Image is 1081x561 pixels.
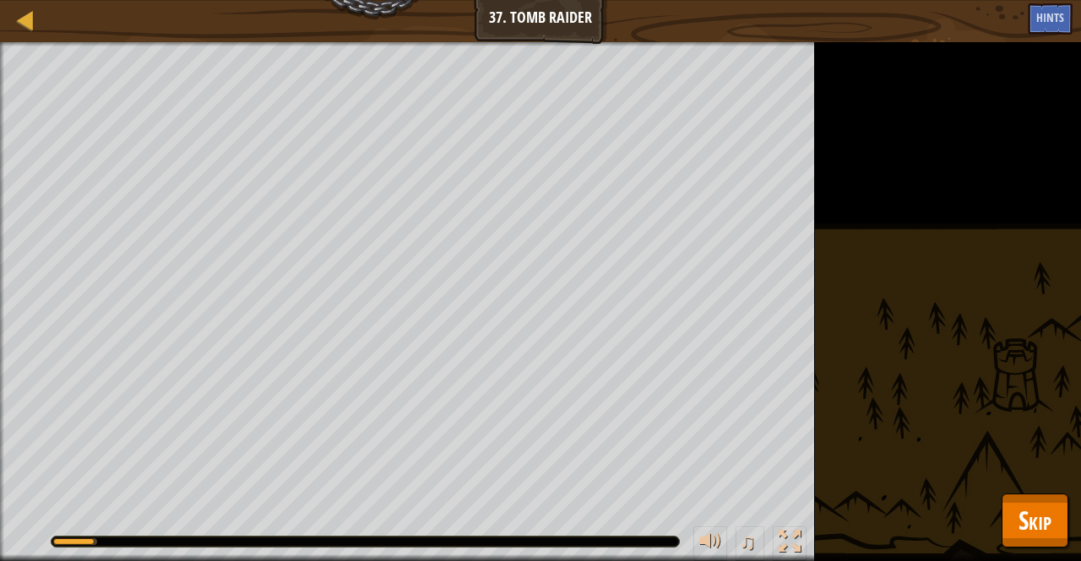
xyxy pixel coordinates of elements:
button: ♫ [736,526,764,561]
span: ♫ [739,529,756,554]
button: Adjust volume [693,526,727,561]
button: Toggle fullscreen [773,526,807,561]
span: Skip [1019,503,1051,537]
button: Skip [1002,494,1068,548]
span: Hints [1036,9,1064,25]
